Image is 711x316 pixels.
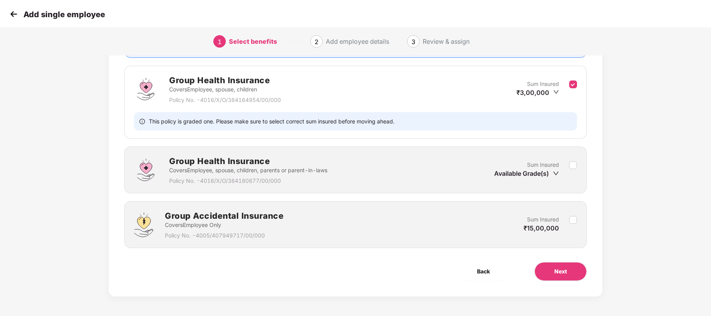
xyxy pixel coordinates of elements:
[169,74,281,87] h2: Group Health Insurance
[477,267,490,276] span: Back
[553,170,559,177] span: down
[139,118,145,125] span: info-circle
[134,158,157,182] img: svg+xml;base64,PHN2ZyBpZD0iR3JvdXBfSGVhbHRoX0luc3VyYW5jZSIgZGF0YS1uYW1lPSJHcm91cCBIZWFsdGggSW5zdX...
[23,10,105,19] p: Add single employee
[169,177,327,185] p: Policy No. - 4016/X/O/384180877/00/000
[516,88,559,97] div: ₹3,00,000
[165,221,284,229] p: Covers Employee Only
[314,38,318,46] span: 2
[8,8,20,20] img: svg+xml;base64,PHN2ZyB4bWxucz0iaHR0cDovL3d3dy53My5vcmcvMjAwMC9zdmciIHdpZHRoPSIzMCIgaGVpZ2h0PSIzMC...
[553,89,559,95] span: down
[527,161,559,169] p: Sum Insured
[523,224,559,232] span: ₹15,00,000
[554,267,567,276] span: Next
[229,35,277,48] div: Select benefits
[457,262,509,281] button: Back
[534,262,587,281] button: Next
[411,38,415,46] span: 3
[527,80,559,88] p: Sum Insured
[218,38,222,46] span: 1
[169,166,327,175] p: Covers Employee, spouse, children, parents or parent-in-laws
[165,209,284,222] h2: Group Accidental Insurance
[169,96,281,104] p: Policy No. - 4016/X/O/384164954/00/000
[326,35,389,48] div: Add employee details
[423,35,470,48] div: Review & assign
[165,231,284,240] p: Policy No. - 4005/407949717/00/000
[149,118,395,125] span: This policy is graded one. Please make sure to select correct sum insured before moving ahead.
[169,155,327,168] h2: Group Health Insurance
[494,169,559,178] div: Available Grade(s)
[169,85,281,94] p: Covers Employee, spouse, children
[527,215,559,224] p: Sum Insured
[134,77,157,101] img: svg+xml;base64,PHN2ZyBpZD0iR3JvdXBfSGVhbHRoX0luc3VyYW5jZSIgZGF0YS1uYW1lPSJHcm91cCBIZWFsdGggSW5zdX...
[134,212,153,237] img: svg+xml;base64,PHN2ZyB4bWxucz0iaHR0cDovL3d3dy53My5vcmcvMjAwMC9zdmciIHdpZHRoPSI0OS4zMjEiIGhlaWdodD...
